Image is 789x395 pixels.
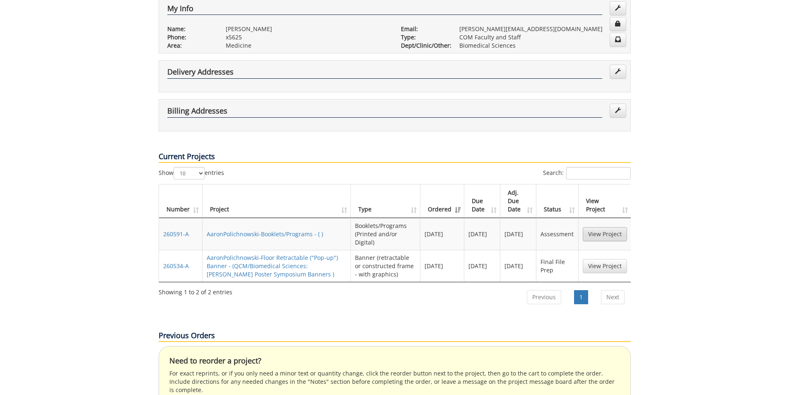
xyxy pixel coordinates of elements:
[401,33,447,41] p: Type:
[459,25,622,33] p: [PERSON_NAME][EMAIL_ADDRESS][DOMAIN_NAME]
[459,33,622,41] p: COM Faculty and Staff
[610,17,626,31] a: Change Password
[420,218,464,250] td: [DATE]
[420,250,464,282] td: [DATE]
[167,33,213,41] p: Phone:
[159,167,224,179] label: Show entries
[536,250,578,282] td: Final File Prep
[159,184,203,218] th: Number: activate to sort column ascending
[163,262,189,270] a: 260534-A
[167,5,602,15] h4: My Info
[169,357,620,365] h4: Need to reorder a project?
[610,33,626,47] a: Change Communication Preferences
[226,41,388,50] p: Medicine
[610,1,626,15] a: Edit Info
[601,290,625,304] a: Next
[583,227,627,241] a: View Project
[351,218,420,250] td: Booklets/Programs (Printed and/or Digital)
[459,41,622,50] p: Biomedical Sciences
[207,254,338,278] a: AaronPolichnowski-Floor Retractable ("Pop-up") Banner - (QCM/Biomedical Sciences: [PERSON_NAME] P...
[207,230,323,238] a: AaronPolichnowski-Booklets/Programs - ( )
[174,167,205,179] select: Showentries
[401,41,447,50] p: Dept/Clinic/Other:
[159,330,631,342] p: Previous Orders
[610,65,626,79] a: Edit Addresses
[464,218,500,250] td: [DATE]
[500,250,536,282] td: [DATE]
[500,218,536,250] td: [DATE]
[351,184,420,218] th: Type: activate to sort column ascending
[500,184,536,218] th: Adj. Due Date: activate to sort column ascending
[169,369,620,394] p: For exact reprints, or if you only need a minor text or quantity change, click the reorder button...
[167,68,602,79] h4: Delivery Addresses
[420,184,464,218] th: Ordered: activate to sort column ascending
[536,184,578,218] th: Status: activate to sort column ascending
[464,184,500,218] th: Due Date: activate to sort column ascending
[167,107,602,118] h4: Billing Addresses
[159,151,631,163] p: Current Projects
[167,25,213,33] p: Name:
[543,167,631,179] label: Search:
[583,259,627,273] a: View Project
[226,33,388,41] p: x5625
[163,230,189,238] a: 260591-A
[226,25,388,33] p: [PERSON_NAME]
[401,25,447,33] p: Email:
[159,285,232,296] div: Showing 1 to 2 of 2 entries
[527,290,561,304] a: Previous
[351,250,420,282] td: Banner (retractable or constructed frame - with graphics)
[566,167,631,179] input: Search:
[536,218,578,250] td: Assessment
[203,184,351,218] th: Project: activate to sort column ascending
[610,104,626,118] a: Edit Addresses
[167,41,213,50] p: Area:
[464,250,500,282] td: [DATE]
[574,290,588,304] a: 1
[579,184,631,218] th: View Project: activate to sort column ascending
